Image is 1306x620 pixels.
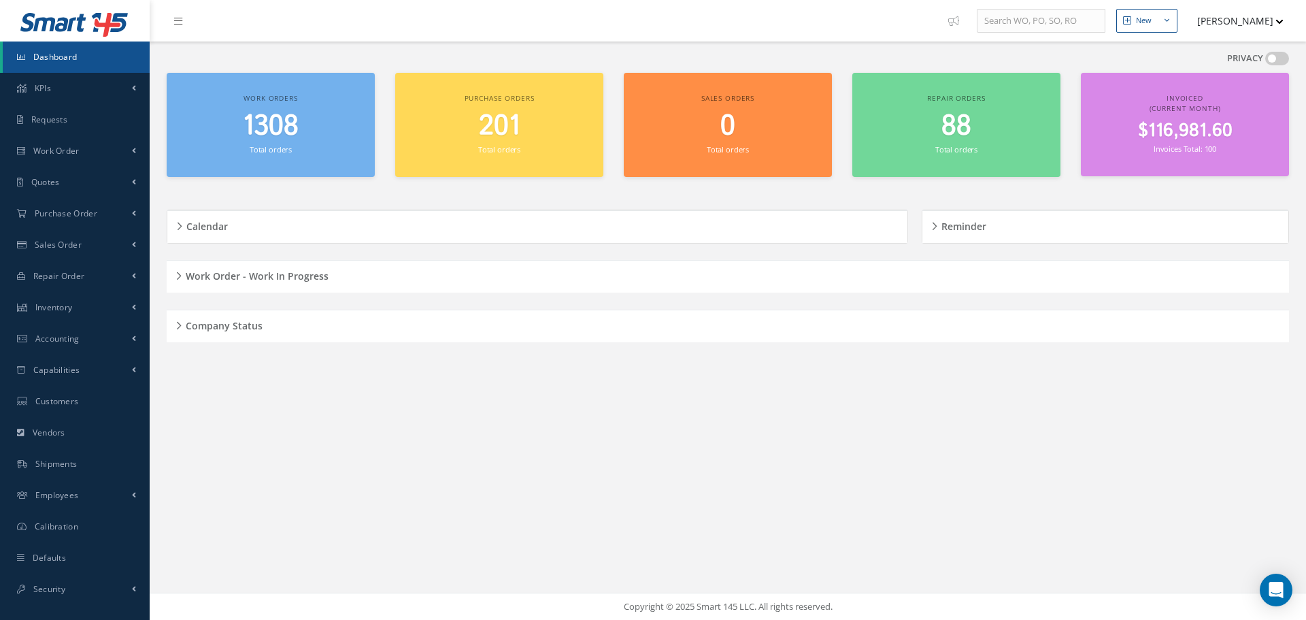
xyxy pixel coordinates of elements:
span: Dashboard [33,51,78,63]
span: Defaults [33,552,66,564]
span: 1308 [243,107,299,146]
h5: Work Order - Work In Progress [182,266,329,282]
a: Purchase orders 201 Total orders [395,73,603,177]
small: Total orders [250,144,292,154]
a: Dashboard [3,42,150,73]
h5: Company Status [182,316,263,332]
span: Calibration [35,521,78,532]
span: $116,981.60 [1138,118,1233,144]
span: (Current Month) [1150,103,1221,113]
span: Vendors [33,427,65,438]
h5: Reminder [937,216,986,233]
span: Invoiced [1167,93,1203,103]
span: Shipments [35,458,78,470]
span: Capabilities [33,364,80,376]
h5: Calendar [182,216,228,233]
span: Security [33,583,65,595]
span: Sales Order [35,239,82,250]
span: KPIs [35,82,51,94]
span: Repair orders [927,93,985,103]
span: 88 [941,107,971,146]
span: Employees [35,489,79,501]
span: Inventory [35,301,73,313]
small: Total orders [707,144,749,154]
small: Total orders [935,144,977,154]
a: Repair orders 88 Total orders [852,73,1060,177]
span: 201 [479,107,520,146]
div: Copyright © 2025 Smart 145 LLC. All rights reserved. [163,600,1292,614]
small: Total orders [478,144,520,154]
span: Purchase orders [465,93,535,103]
div: Open Intercom Messenger [1260,574,1292,606]
button: [PERSON_NAME] [1184,7,1284,34]
span: Accounting [35,333,80,344]
small: Invoices Total: 100 [1154,144,1216,154]
span: Sales orders [701,93,754,103]
span: Purchase Order [35,208,97,219]
span: 0 [720,107,735,146]
div: New [1136,15,1152,27]
a: Sales orders 0 Total orders [624,73,832,177]
span: Work Order [33,145,80,157]
input: Search WO, PO, SO, RO [977,9,1105,33]
label: PRIVACY [1227,52,1263,65]
span: Work orders [244,93,297,103]
button: New [1116,9,1177,33]
span: Requests [31,114,67,125]
a: Invoiced (Current Month) $116,981.60 Invoices Total: 100 [1081,73,1289,176]
span: Quotes [31,176,60,188]
span: Customers [35,395,79,407]
a: Work orders 1308 Total orders [167,73,375,177]
span: Repair Order [33,270,85,282]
